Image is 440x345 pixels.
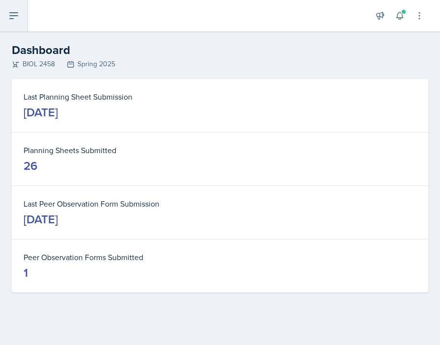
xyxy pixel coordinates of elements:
[24,105,58,120] div: [DATE]
[24,212,58,227] div: [DATE]
[12,59,428,69] div: BIOL 2458 Spring 2025
[24,198,416,210] dt: Last Peer Observation Form Submission
[24,158,37,174] div: 26
[24,91,416,103] dt: Last Planning Sheet Submission
[24,251,416,263] dt: Peer Observation Forms Submitted
[24,265,28,281] div: 1
[12,41,428,59] h2: Dashboard
[24,144,416,156] dt: Planning Sheets Submitted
